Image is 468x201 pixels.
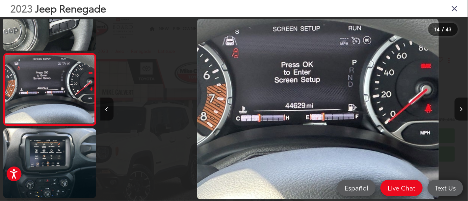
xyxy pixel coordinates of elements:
img: 2023 Jeep Renegade Latitude [197,19,439,200]
span: / [441,27,444,32]
span: Jeep Renegade [35,1,106,15]
span: 14 [434,25,440,33]
span: 2023 [10,1,33,15]
a: Text Us [428,180,463,196]
button: Previous image [100,98,114,121]
button: Next image [455,98,468,121]
span: Español [341,184,372,192]
span: 43 [446,25,452,33]
span: Live Chat [384,184,419,192]
span: Text Us [431,184,459,192]
a: Live Chat [380,180,423,196]
img: 2023 Jeep Renegade Latitude [2,128,97,199]
img: 2023 Jeep Renegade Latitude [4,55,95,123]
a: Español [337,180,376,196]
i: Close gallery [451,4,458,12]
